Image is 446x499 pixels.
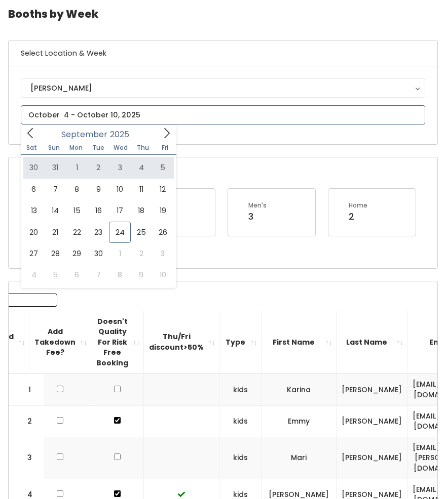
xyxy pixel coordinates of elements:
span: September 22, 2025 [66,222,88,243]
span: September 11, 2025 [131,179,152,200]
span: September 30, 2025 [88,243,109,264]
span: August 31, 2025 [45,157,66,178]
span: September 1, 2025 [66,157,88,178]
span: September [61,131,107,139]
button: [PERSON_NAME] [21,78,425,98]
span: September 10, 2025 [109,179,130,200]
span: September 17, 2025 [109,200,130,221]
span: October 2, 2025 [131,243,152,264]
span: Tue [87,145,109,151]
td: kids [219,373,262,405]
h6: Select Location & Week [9,40,437,66]
span: August 30, 2025 [23,157,45,178]
span: September 24, 2025 [109,222,130,243]
span: September 21, 2025 [45,222,66,243]
span: October 8, 2025 [109,264,130,285]
td: 1 [9,373,44,405]
div: 2 [349,210,367,223]
td: 2 [9,405,44,437]
td: kids [219,405,262,437]
div: Home [349,201,367,210]
span: September 4, 2025 [131,157,152,178]
span: September 25, 2025 [131,222,152,243]
div: 3 [248,210,267,223]
span: September 9, 2025 [88,179,109,200]
span: September 20, 2025 [23,222,45,243]
span: September 29, 2025 [66,243,88,264]
span: Wed [109,145,132,151]
span: Fri [154,145,176,151]
td: kids [219,437,262,479]
td: Emmy [262,405,337,437]
td: [PERSON_NAME] [337,405,407,437]
input: Year [107,128,138,141]
th: Thu/Fri discount&gt;50%: activate to sort column ascending [144,311,219,373]
span: October 10, 2025 [152,264,173,285]
td: 3 [9,437,44,479]
span: September 3, 2025 [109,157,130,178]
span: September 16, 2025 [88,200,109,221]
div: [PERSON_NAME] [30,82,416,94]
span: September 8, 2025 [66,179,88,200]
span: September 27, 2025 [23,243,45,264]
td: Karina [262,373,337,405]
span: October 7, 2025 [88,264,109,285]
span: September 12, 2025 [152,179,173,200]
td: Mari [262,437,337,479]
span: September 19, 2025 [152,200,173,221]
span: October 3, 2025 [152,243,173,264]
span: September 6, 2025 [23,179,45,200]
span: Sat [21,145,43,151]
span: September 5, 2025 [152,157,173,178]
span: September 15, 2025 [66,200,88,221]
th: Type: activate to sort column ascending [219,311,262,373]
span: September 28, 2025 [45,243,66,264]
th: Last Name: activate to sort column ascending [337,311,407,373]
span: October 9, 2025 [131,264,152,285]
th: Doesn't Quality For Risk Free Booking : activate to sort column ascending [91,311,144,373]
span: September 7, 2025 [45,179,66,200]
th: Add Takedown Fee?: activate to sort column ascending [29,311,91,373]
span: September 14, 2025 [45,200,66,221]
span: October 6, 2025 [66,264,88,285]
th: First Name: activate to sort column ascending [262,311,337,373]
span: September 13, 2025 [23,200,45,221]
span: September 23, 2025 [88,222,109,243]
span: Thu [132,145,154,151]
input: October 4 - October 10, 2025 [21,105,425,124]
span: October 5, 2025 [45,264,66,285]
td: [PERSON_NAME] [337,373,407,405]
span: Sun [43,145,65,151]
td: [PERSON_NAME] [337,437,407,479]
span: October 1, 2025 [109,243,130,264]
span: October 4, 2025 [23,264,45,285]
div: Men's [248,201,267,210]
span: Mon [65,145,87,151]
span: September 2, 2025 [88,157,109,178]
span: September 18, 2025 [131,200,152,221]
span: September 26, 2025 [152,222,173,243]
